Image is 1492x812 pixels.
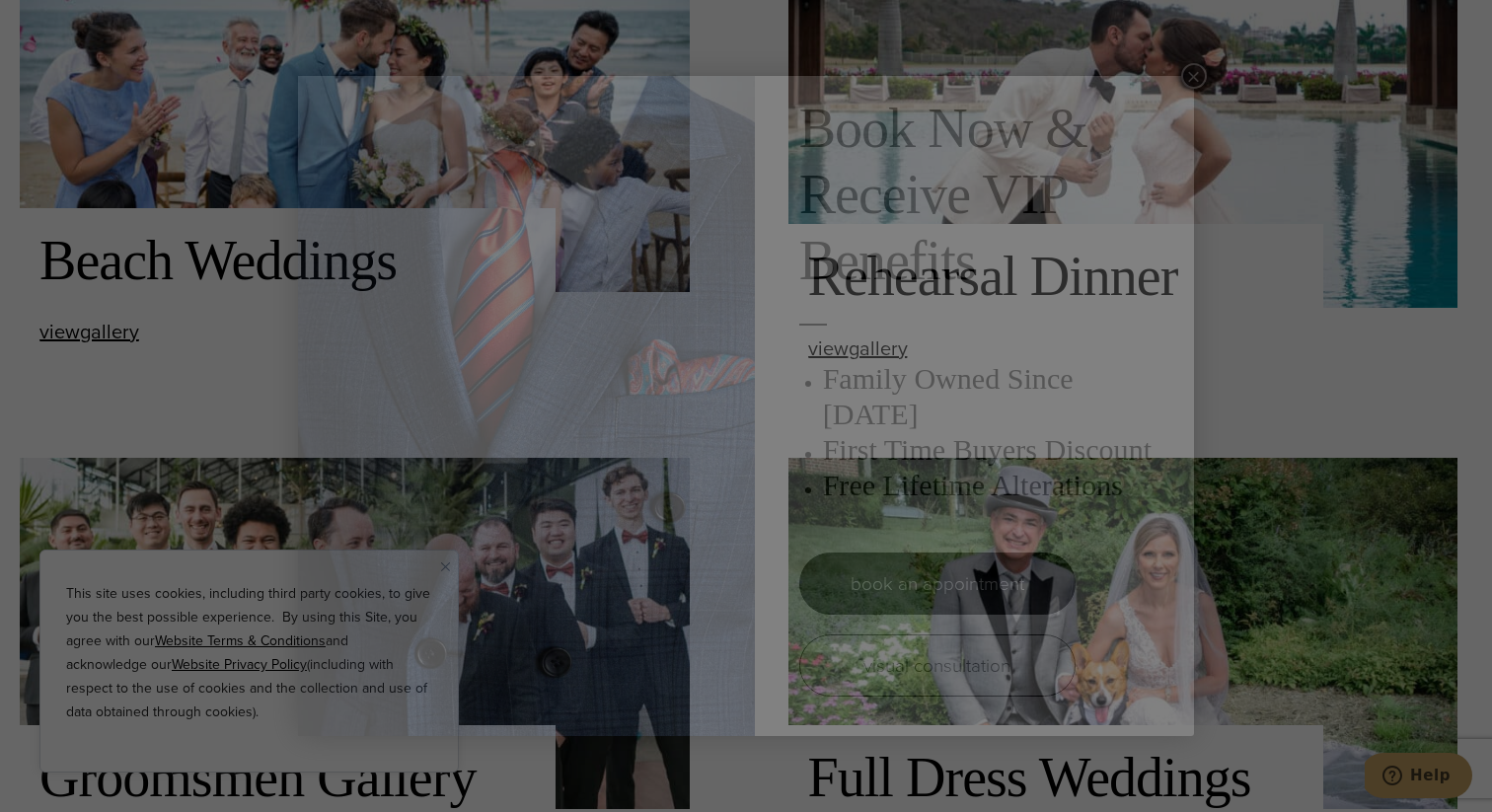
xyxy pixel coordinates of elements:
[823,432,1174,468] h3: First Time Buyers Discount
[799,96,1174,295] h2: Book Now & Receive VIP Benefits
[823,468,1174,503] h3: Free Lifetime Alterations
[799,634,1076,697] a: visual consultation
[823,361,1174,432] h3: Family Owned Since [DATE]
[1181,63,1207,89] button: Close
[799,553,1076,615] a: book an appointment
[45,14,86,32] span: Help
